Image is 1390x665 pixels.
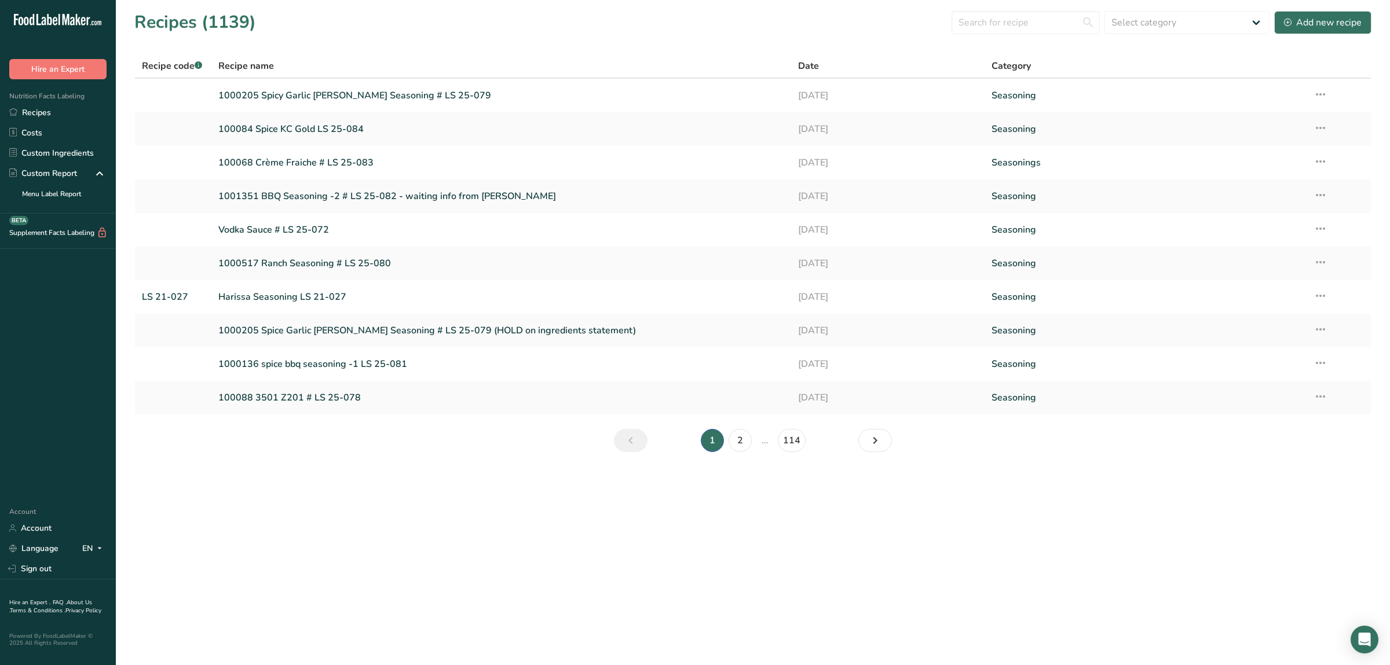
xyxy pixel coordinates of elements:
[992,285,1300,309] a: Seasoning
[82,542,107,556] div: EN
[798,117,978,141] a: [DATE]
[798,318,978,343] a: [DATE]
[142,285,204,309] a: LS 21-027
[798,150,978,175] a: [DATE]
[992,251,1300,275] a: Seasoning
[218,251,784,275] a: 1000517 Ranch Seasoning # LS 25-080
[729,429,752,452] a: Page 2.
[218,59,274,73] span: Recipe name
[798,285,978,309] a: [DATE]
[992,117,1300,141] a: Seasoning
[992,150,1300,175] a: Seasonings
[218,218,784,242] a: Vodka Sauce # LS 25-072
[218,83,784,108] a: 1000205 Spicy Garlic [PERSON_NAME] Seasoning # LS 25-079
[218,352,784,376] a: 1000136 spice bbq seasoning -1 LS 25-081
[9,59,107,79] button: Hire an Expert
[798,218,978,242] a: [DATE]
[9,167,77,179] div: Custom Report
[1274,11,1371,34] button: Add new recipe
[992,83,1300,108] a: Seasoning
[798,184,978,208] a: [DATE]
[952,11,1100,34] input: Search for recipe
[65,607,101,615] a: Privacy Policy
[858,429,892,452] a: Next page
[992,184,1300,208] a: Seasoning
[142,60,202,72] span: Recipe code
[1284,16,1362,30] div: Add new recipe
[9,538,58,559] a: Language
[134,9,256,35] h1: Recipes (1139)
[9,216,28,225] div: BETA
[218,318,784,343] a: 1000205 Spice Garlic [PERSON_NAME] Seasoning # LS 25-079 (HOLD on ingredients statement)
[9,598,92,615] a: About Us .
[798,251,978,275] a: [DATE]
[10,607,65,615] a: Terms & Conditions .
[992,218,1300,242] a: Seasoning
[9,598,50,607] a: Hire an Expert .
[992,59,1031,73] span: Category
[798,385,978,410] a: [DATE]
[1351,626,1378,653] div: Open Intercom Messenger
[992,352,1300,376] a: Seasoning
[992,318,1300,343] a: Seasoning
[9,633,107,646] div: Powered By FoodLabelMaker © 2025 All Rights Reserved
[778,429,806,452] a: Page 114.
[218,285,784,309] a: Harissa Seasoning LS 21-027
[218,117,784,141] a: 100084 Spice KC Gold LS 25-084
[218,150,784,175] a: 100068 Crème Fraiche # LS 25-083
[53,598,67,607] a: FAQ .
[614,429,648,452] a: Previous page
[992,385,1300,410] a: Seasoning
[798,352,978,376] a: [DATE]
[218,385,784,410] a: 100088 3501 Z201 # LS 25-078
[218,184,784,208] a: 1001351 BBQ Seasoning -2 # LS 25-082 - waiting info from [PERSON_NAME]
[798,83,978,108] a: [DATE]
[798,59,819,73] span: Date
